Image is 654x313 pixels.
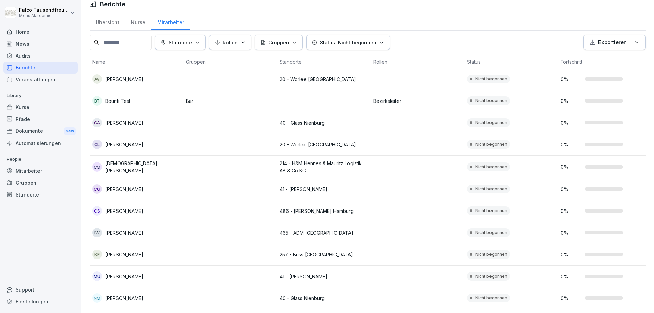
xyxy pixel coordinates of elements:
p: 0 % [561,229,581,236]
a: Audits [3,50,78,62]
p: 486 - [PERSON_NAME] Hamburg [280,207,368,215]
p: Bär [186,97,274,105]
p: [PERSON_NAME] [105,229,143,236]
th: Status [464,56,558,68]
th: Fortschritt [558,56,652,68]
p: 20 - Worlee [GEOGRAPHIC_DATA] [280,141,368,148]
p: 0 % [561,119,581,126]
a: Einstellungen [3,296,78,308]
p: 465 - ADM [GEOGRAPHIC_DATA] [280,229,368,236]
div: MU [92,271,102,281]
a: Kurse [125,13,151,30]
button: Status: Nicht begonnen [306,35,390,50]
p: Nicht begonnen [475,230,507,236]
th: Name [90,56,183,68]
div: NM [92,293,102,303]
p: [PERSON_NAME] [105,141,143,148]
p: Nicht begonnen [475,208,507,214]
p: 20 - Worlee [GEOGRAPHIC_DATA] [280,76,368,83]
p: Standorte [169,39,192,46]
p: Nicht begonnen [475,120,507,126]
p: 41 - [PERSON_NAME] [280,273,368,280]
div: Dokumente [3,125,78,138]
p: 257 - Buss [GEOGRAPHIC_DATA] [280,251,368,258]
p: Nicht begonnen [475,186,507,192]
p: 0 % [561,273,581,280]
button: Exportieren [583,35,646,50]
a: Pfade [3,113,78,125]
p: People [3,154,78,165]
a: Veranstaltungen [3,74,78,85]
button: Gruppen [255,35,303,50]
p: Library [3,90,78,101]
a: Mitarbeiter [151,13,190,30]
p: 0 % [561,141,581,148]
p: [PERSON_NAME] [105,295,143,302]
a: Gruppen [3,177,78,189]
p: Nicht begonnen [475,98,507,104]
p: 41 - [PERSON_NAME] [280,186,368,193]
p: Rollen [223,39,238,46]
p: Falco Tausendfreund [19,7,69,13]
p: Exportieren [598,38,627,46]
p: [PERSON_NAME] [105,207,143,215]
p: Bounti Test [105,97,130,105]
div: BT [92,96,102,106]
div: Mitarbeiter [3,165,78,177]
p: Nicht begonnen [475,141,507,147]
a: Kurse [3,101,78,113]
p: [PERSON_NAME] [105,76,143,83]
div: AV [92,74,102,84]
p: [PERSON_NAME] [105,186,143,193]
div: CG [92,184,102,194]
a: Home [3,26,78,38]
div: CS [92,206,102,216]
p: [DEMOGRAPHIC_DATA][PERSON_NAME] [105,160,181,174]
a: Standorte [3,189,78,201]
p: [PERSON_NAME] [105,251,143,258]
div: New [64,127,76,135]
p: 214 - H&M Hennes & Mauritz Logistik AB & Co KG [280,160,368,174]
p: 0 % [561,76,581,83]
button: Rollen [209,35,251,50]
p: [PERSON_NAME] [105,119,143,126]
p: Nicht begonnen [475,251,507,257]
p: Gruppen [268,39,289,46]
a: News [3,38,78,50]
p: Menü Akademie [19,13,69,18]
p: 0 % [561,207,581,215]
p: Status: Nicht begonnen [320,39,376,46]
div: IW [92,228,102,237]
div: Support [3,284,78,296]
th: Standorte [277,56,371,68]
div: KF [92,250,102,259]
th: Rollen [371,56,464,68]
button: Standorte [155,35,206,50]
p: 0 % [561,295,581,302]
p: 0 % [561,251,581,258]
p: Nicht begonnen [475,273,507,279]
p: Nicht begonnen [475,76,507,82]
div: CM [92,162,102,172]
a: Übersicht [90,13,125,30]
th: Gruppen [183,56,277,68]
p: Bezirksleiter [373,97,462,105]
div: CL [92,140,102,149]
p: [PERSON_NAME] [105,273,143,280]
a: Berichte [3,62,78,74]
p: 0 % [561,163,581,170]
p: 40 - Glass Nienburg [280,295,368,302]
a: DokumenteNew [3,125,78,138]
a: Automatisierungen [3,137,78,149]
